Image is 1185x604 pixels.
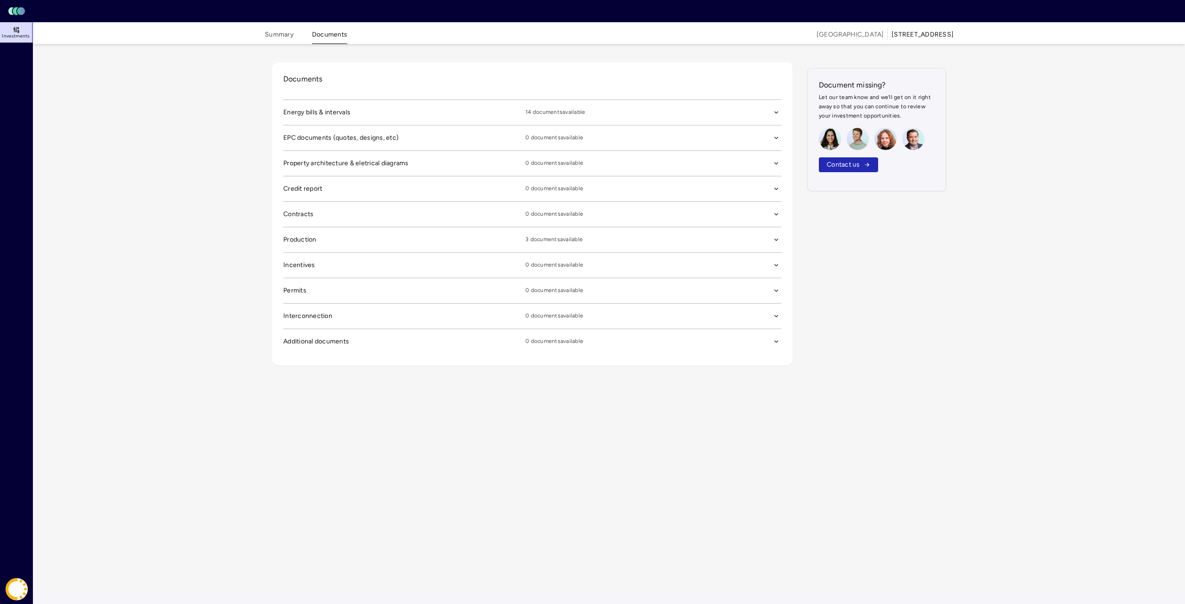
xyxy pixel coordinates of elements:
button: Summary [265,30,293,44]
span: Contracts [283,209,525,219]
button: Contracts0 documentsavailable [283,202,781,227]
span: 0 documents available [525,133,767,143]
span: Investments [2,33,30,39]
button: Interconnection0 documentsavailable [283,304,781,329]
span: Energy bills & intervals [283,107,525,118]
button: Incentives0 documentsavailable [283,253,781,278]
span: 0 documents available [525,286,767,296]
h2: Documents [283,74,781,85]
span: 0 documents available [525,260,767,270]
button: Permits0 documentsavailable [283,278,781,303]
button: Production3 documentsavailable [283,227,781,252]
button: Documents [312,30,347,44]
span: Interconnection [283,311,525,321]
span: 0 documents available [525,209,767,219]
span: 14 documents available [525,107,767,118]
span: 0 documents available [525,336,767,347]
span: 0 documents available [525,184,767,194]
span: Contact us [827,160,860,170]
span: 0 documents available [525,311,767,321]
div: [STREET_ADDRESS] [892,30,954,40]
h2: Document missing? [819,80,935,93]
button: Energy bills & intervals14 documentsavailable [283,100,781,125]
button: Credit report0 documentsavailable [283,176,781,201]
span: Incentives [283,260,525,270]
span: Property architecture & eletrical diagrams [283,158,525,168]
p: Let our team know and we’ll get on it right away so that you can continue to review your investme... [819,93,935,120]
span: EPC documents (quotes, designs, etc) [283,133,525,143]
div: tabs [265,24,347,44]
span: [GEOGRAPHIC_DATA] [817,30,884,40]
button: Contact us [819,157,878,172]
span: Credit report [283,184,525,194]
span: Permits [283,286,525,296]
img: Coast Energy [6,578,28,600]
span: Additional documents [283,336,525,347]
button: Property architecture & eletrical diagrams0 documentsavailable [283,151,781,176]
button: Additional documents0 documentsavailable [283,329,781,354]
span: 3 documents available [525,235,767,245]
button: EPC documents (quotes, designs, etc)0 documentsavailable [283,125,781,150]
span: Production [283,235,525,245]
span: 0 documents available [525,158,767,168]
